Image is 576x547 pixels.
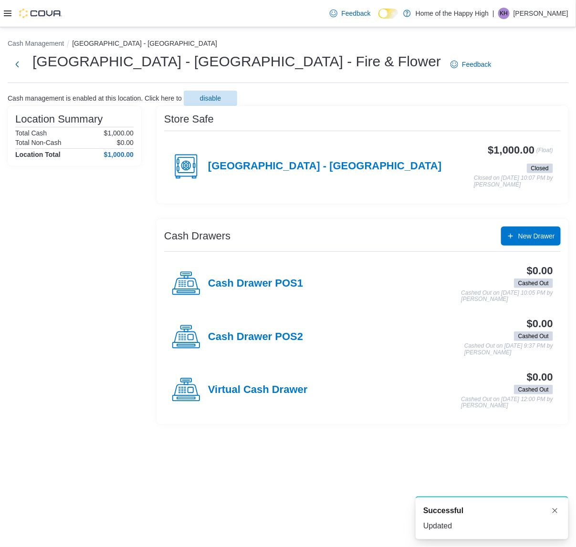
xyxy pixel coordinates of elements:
input: Dark Mode [378,9,398,19]
p: (Float) [536,144,553,162]
span: Cashed Out [514,385,553,394]
h6: Total Non-Cash [15,139,62,146]
a: Feedback [326,4,374,23]
span: New Drawer [518,231,555,241]
button: New Drawer [501,227,561,246]
h4: $1,000.00 [104,151,134,158]
div: Kathleen Hess [498,8,510,19]
span: Feedback [341,9,370,18]
h4: Virtual Cash Drawer [208,384,308,396]
p: Closed on [DATE] 10:07 PM by [PERSON_NAME] [474,175,553,188]
h4: Cash Drawer POS2 [208,331,303,343]
a: Feedback [447,55,495,74]
p: Cash management is enabled at this location. Click here to [8,94,182,102]
p: Home of the Happy High [416,8,489,19]
span: Cashed Out [518,332,549,341]
button: Next [8,55,27,74]
h6: Total Cash [15,129,47,137]
p: $1,000.00 [104,129,134,137]
button: Dismiss toast [549,505,561,516]
h3: $1,000.00 [488,144,535,156]
span: Cashed Out [514,331,553,341]
img: Cova [19,9,62,18]
p: [PERSON_NAME] [513,8,568,19]
span: Successful [423,505,463,516]
nav: An example of EuiBreadcrumbs [8,39,568,50]
span: KH [500,8,508,19]
h3: $0.00 [527,372,553,383]
h4: Location Total [15,151,61,158]
span: Cashed Out [518,279,549,288]
h1: [GEOGRAPHIC_DATA] - [GEOGRAPHIC_DATA] - Fire & Flower [32,52,441,71]
h3: Store Safe [164,114,214,125]
div: Notification [423,505,561,516]
p: Cashed Out on [DATE] 10:05 PM by [PERSON_NAME] [461,290,553,303]
span: Cashed Out [514,279,553,288]
p: Cashed Out on [DATE] 9:37 PM by [PERSON_NAME] [464,343,553,356]
button: Cash Management [8,40,64,47]
p: Cashed Out on [DATE] 12:00 PM by [PERSON_NAME] [461,396,553,409]
span: disable [200,93,221,103]
button: disable [184,91,237,106]
p: | [492,8,494,19]
div: Updated [423,520,561,532]
span: Feedback [462,60,491,69]
p: $0.00 [117,139,134,146]
h4: [GEOGRAPHIC_DATA] - [GEOGRAPHIC_DATA] [208,160,441,173]
h4: Cash Drawer POS1 [208,278,303,290]
h3: Location Summary [15,114,103,125]
h3: Cash Drawers [164,230,230,242]
h3: $0.00 [527,318,553,330]
span: Closed [527,164,553,173]
span: Cashed Out [518,385,549,394]
button: [GEOGRAPHIC_DATA] - [GEOGRAPHIC_DATA] [72,40,217,47]
h3: $0.00 [527,265,553,277]
span: Closed [531,164,549,173]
